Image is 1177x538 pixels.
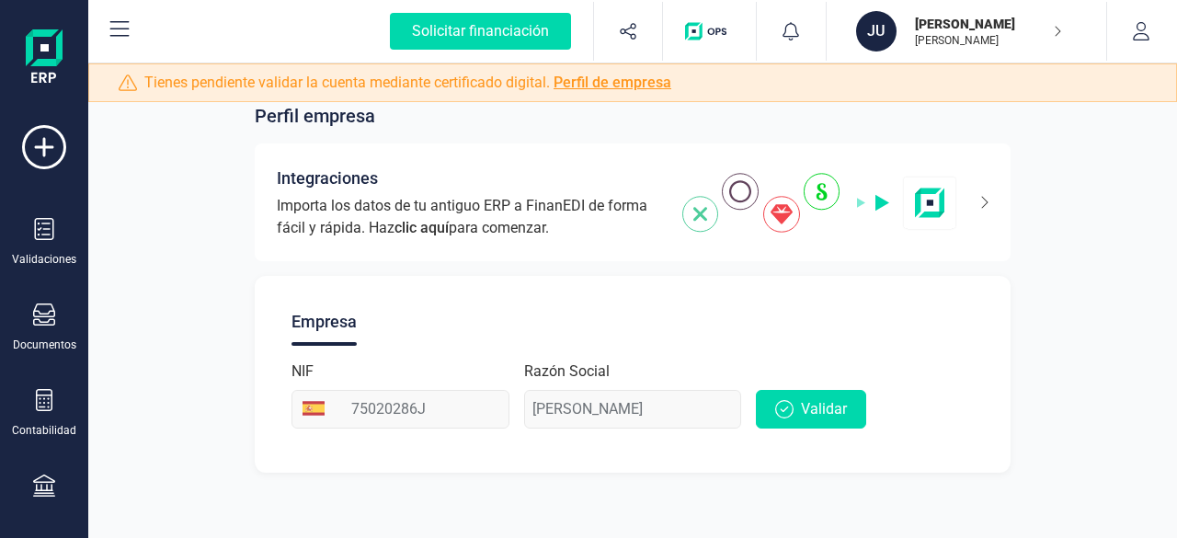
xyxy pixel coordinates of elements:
div: JU [856,11,897,52]
p: [PERSON_NAME] [915,15,1062,33]
button: JU[PERSON_NAME][PERSON_NAME] [849,2,1084,61]
span: Integraciones [277,166,378,191]
label: NIF [291,361,314,383]
p: [PERSON_NAME] [915,33,1062,48]
a: Perfil de empresa [554,74,671,91]
div: Solicitar financiación [390,13,571,50]
label: Razón Social [524,361,610,383]
div: Contabilidad [12,423,76,438]
img: integrations-img [682,173,957,233]
div: Empresa [291,298,357,346]
span: Validar [801,398,847,420]
button: Validar [756,390,866,429]
div: Documentos [13,338,76,352]
img: Logo Finanedi [26,29,63,88]
span: clic aquí [394,219,449,236]
span: Perfil empresa [255,103,375,129]
button: Logo de OPS [674,2,745,61]
div: Validaciones [12,252,76,267]
button: Solicitar financiación [368,2,593,61]
span: Importa los datos de tu antiguo ERP a FinanEDI de forma fácil y rápida. Haz para comenzar. [277,195,660,239]
span: Tienes pendiente validar la cuenta mediante certificado digital. [144,72,671,94]
img: Logo de OPS [685,22,734,40]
